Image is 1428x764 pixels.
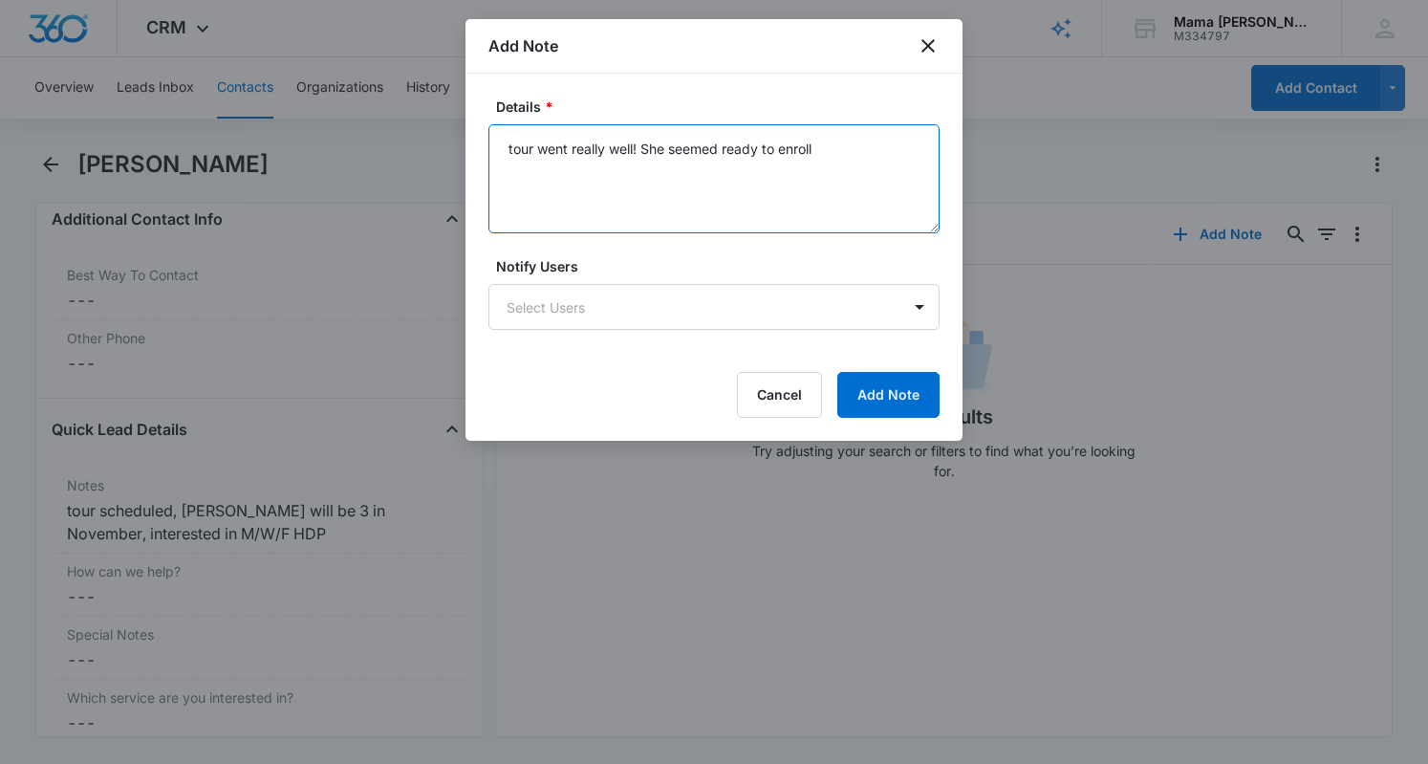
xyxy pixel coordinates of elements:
label: Notify Users [496,256,947,276]
h1: Add Note [488,34,558,57]
button: close [917,34,940,57]
button: Cancel [737,372,822,418]
textarea: tour went really well! She seemed ready to enroll [488,124,940,233]
label: Details [496,97,947,117]
button: Add Note [837,372,940,418]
